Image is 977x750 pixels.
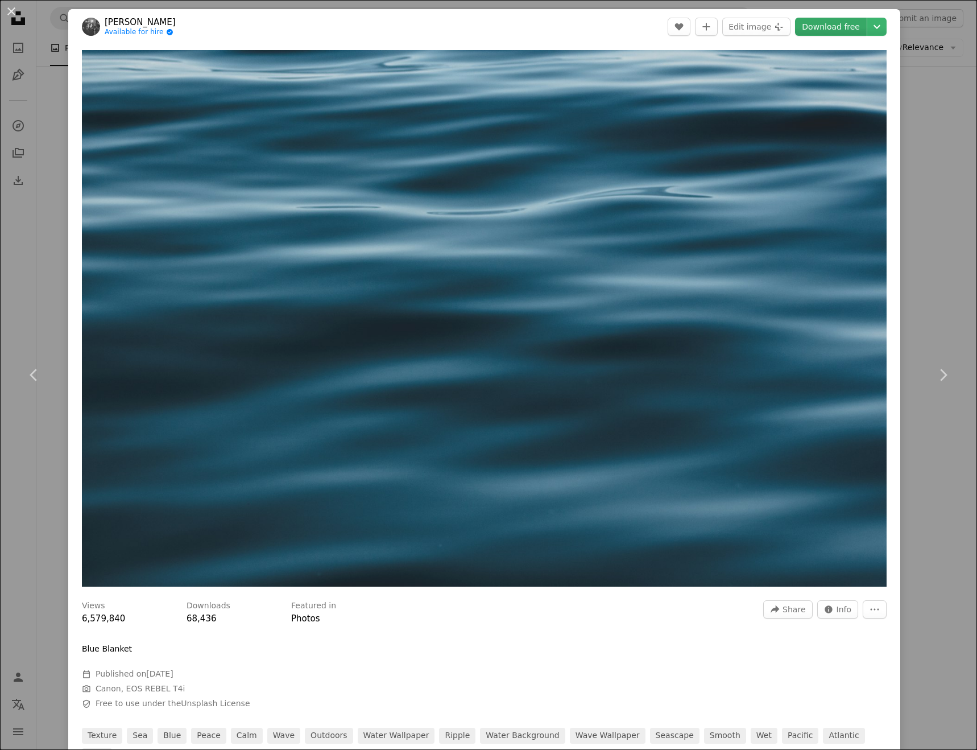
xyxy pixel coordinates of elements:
a: water background [480,728,565,744]
h3: Views [82,600,105,612]
a: smooth [704,728,746,744]
button: More Actions [863,600,887,619]
img: blue shallow water [82,50,887,587]
button: Canon, EOS REBEL T4i [96,683,185,695]
a: [PERSON_NAME] [105,17,176,28]
a: pacific [782,728,819,744]
a: peace [191,728,226,744]
a: water wallpaper [358,728,435,744]
a: calm [231,728,263,744]
button: Stats about this image [817,600,859,619]
p: Blue Blanket [82,644,132,655]
a: Unsplash License [181,699,250,708]
a: blue [158,728,187,744]
a: wave [267,728,300,744]
button: Edit image [722,18,790,36]
a: wet [751,728,777,744]
a: Next [909,320,977,430]
span: 68,436 [187,613,217,624]
a: Available for hire [105,28,176,37]
a: outdoors [305,728,353,744]
button: Choose download size [867,18,887,36]
a: ripple [439,728,475,744]
button: Add to Collection [695,18,718,36]
span: 6,579,840 [82,613,125,624]
a: atlantic [823,728,864,744]
span: Share [783,601,805,618]
button: Like [668,18,690,36]
button: Zoom in on this image [82,50,887,587]
a: wave wallpaper [570,728,645,744]
a: Photos [291,613,320,624]
h3: Downloads [187,600,230,612]
img: Go to Jorge Vasconez's profile [82,18,100,36]
span: Free to use under the [96,698,250,710]
a: seascape [650,728,699,744]
button: Share this image [763,600,812,619]
span: Info [837,601,852,618]
a: sea [127,728,153,744]
h3: Featured in [291,600,336,612]
a: Download free [795,18,867,36]
time: September 14, 2017 at 2:29:09 PM EDT [146,669,173,678]
span: Published on [96,669,173,678]
a: texture [82,728,122,744]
